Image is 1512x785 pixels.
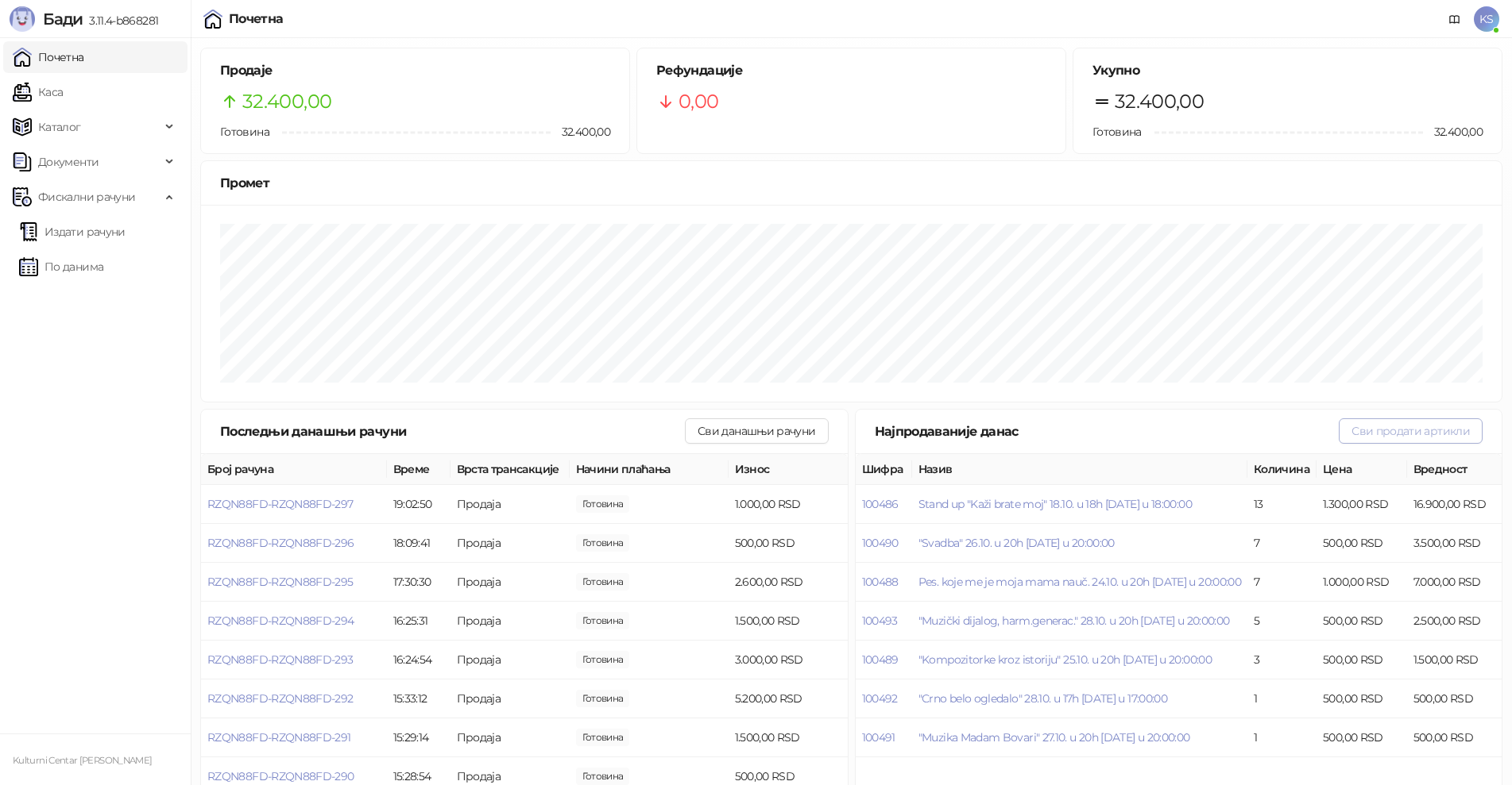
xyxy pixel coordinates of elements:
span: KS [1474,6,1499,32]
td: 1.500,00 RSD [1407,641,1502,679]
th: Време [387,454,451,485]
small: Kulturni Centar [PERSON_NAME] [13,755,152,766]
a: Почетна [13,41,84,73]
a: Документација [1442,6,1468,32]
button: RZQN88FD-RZQN88FD-296 [207,536,354,550]
button: 100489 [862,652,899,667]
button: Pes. koje me je moja mama nauč. 24.10. u 20h [DATE] u 20:00:00 [918,575,1241,589]
span: "Muzika Madam Bovari" 27.10. u 20h [DATE] u 20:00:00 [918,730,1190,745]
td: 1.300,00 RSD [1317,485,1406,524]
span: 500,00 [576,534,630,552]
td: 500,00 RSD [729,524,848,563]
span: 1.000,00 [576,495,630,513]
td: 2.500,00 RSD [1407,602,1502,641]
td: 5 [1247,602,1317,641]
td: 1.000,00 RSD [1317,563,1406,602]
button: RZQN88FD-RZQN88FD-290 [207,769,354,783]
button: "Kompozitorke kroz istoriju" 25.10. u 20h [DATE] u 20:00:00 [918,652,1212,667]
td: 15:29:14 [387,718,451,757]
td: 16.900,00 RSD [1407,485,1502,524]
td: 500,00 RSD [1317,524,1406,563]
td: 3 [1247,641,1317,679]
a: Издати рачуни [19,216,126,248]
span: RZQN88FD-RZQN88FD-291 [207,730,351,745]
span: 32.400,00 [242,87,331,117]
span: 32.400,00 [1423,123,1483,140]
td: 500,00 RSD [1407,718,1502,757]
button: RZQN88FD-RZQN88FD-295 [207,575,354,589]
h5: Продаје [220,61,610,80]
th: Врста трансакције [451,454,570,485]
button: Сви данашњи рачуни [685,418,828,444]
td: 1 [1247,679,1317,718]
td: 2.600,00 RSD [729,563,848,602]
td: 13 [1247,485,1317,524]
th: Вредност [1407,454,1502,485]
td: 7 [1247,524,1317,563]
td: 7.000,00 RSD [1407,563,1502,602]
button: RZQN88FD-RZQN88FD-292 [207,691,354,706]
button: "Crno belo ogledalo" 28.10. u 17h [DATE] u 17:00:00 [918,691,1167,706]
td: 5.200,00 RSD [729,679,848,718]
td: 3.000,00 RSD [729,641,848,679]
span: 32.400,00 [1115,87,1204,117]
td: 500,00 RSD [1317,602,1406,641]
div: Почетна [229,13,284,25]
td: 500,00 RSD [1317,641,1406,679]
span: 32.400,00 [551,123,610,140]
span: 2.600,00 [576,573,630,591]
th: Начини плаћања [570,454,729,485]
td: 18:09:41 [387,524,451,563]
button: Сви продати артикли [1339,418,1483,444]
td: Продаја [451,524,570,563]
th: Шифра [856,454,912,485]
button: 100493 [862,614,898,628]
a: Каса [13,76,63,108]
td: Продаја [451,563,570,602]
td: 1 [1247,718,1317,757]
td: 16:24:54 [387,641,451,679]
td: 16:25:31 [387,602,451,641]
td: Продаја [451,602,570,641]
h5: Укупно [1092,61,1483,80]
button: RZQN88FD-RZQN88FD-297 [207,497,354,511]
button: "Svadba" 26.10. u 20h [DATE] u 20:00:00 [918,536,1115,550]
td: 15:33:12 [387,679,451,718]
button: Stand up "Kaži brate moj" 18.10. u 18h [DATE] u 18:00:00 [918,497,1192,511]
button: RZQN88FD-RZQN88FD-293 [207,652,354,667]
button: 100491 [862,730,895,745]
span: Документи [38,146,99,178]
th: Износ [729,454,848,485]
button: "Muzički dijalog, harm.generac." 28.10. u 20h [DATE] u 20:00:00 [918,614,1230,628]
h5: Рефундације [656,61,1046,80]
div: Промет [220,173,1483,193]
td: 19:02:50 [387,485,451,524]
th: Цена [1317,454,1406,485]
td: Продаја [451,641,570,679]
th: Количина [1247,454,1317,485]
td: 500,00 RSD [1407,679,1502,718]
button: 100490 [862,536,899,550]
td: 500,00 RSD [1317,679,1406,718]
span: 3.11.4-b868281 [83,13,158,28]
div: Последњи данашњи рачуни [220,421,685,441]
td: 17:30:30 [387,563,451,602]
td: 1.500,00 RSD [729,718,848,757]
th: Број рачуна [201,454,387,485]
div: Најпродаваније данас [875,421,1340,441]
td: Продаја [451,485,570,524]
span: 1.500,00 [576,612,630,629]
td: 7 [1247,563,1317,602]
span: 1.500,00 [576,729,630,746]
button: 100488 [862,575,899,589]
